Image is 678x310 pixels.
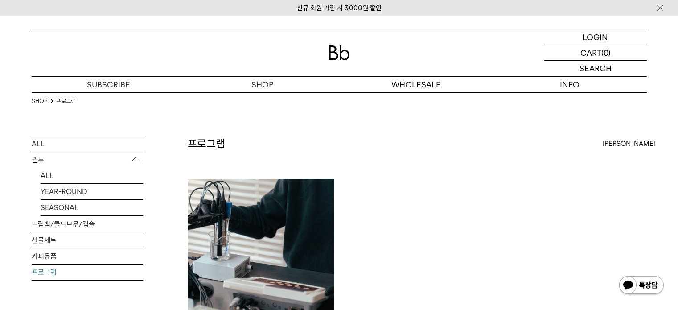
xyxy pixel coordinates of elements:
p: WHOLESALE [339,77,493,92]
p: 원두 [32,152,143,168]
img: 로고 [329,45,350,60]
a: 커피용품 [32,248,143,264]
a: SUBSCRIBE [32,77,185,92]
a: CART (0) [544,45,647,61]
a: LOGIN [544,29,647,45]
p: (0) [601,45,611,60]
a: 프로그램 [32,265,143,280]
a: SEASONAL [41,200,143,215]
img: 카카오톡 채널 1:1 채팅 버튼 [618,275,665,297]
p: CART [580,45,601,60]
h2: 프로그램 [188,136,225,151]
a: 신규 회원 가입 시 3,000원 할인 [297,4,382,12]
a: YEAR-ROUND [41,184,143,199]
a: ALL [32,136,143,152]
a: 선물세트 [32,232,143,248]
a: 프로그램 [56,97,76,106]
span: [PERSON_NAME] [602,138,656,149]
a: ALL [41,168,143,183]
a: SHOP [32,97,47,106]
p: SEARCH [579,61,612,76]
a: SHOP [185,77,339,92]
a: 드립백/콜드브루/캡슐 [32,216,143,232]
p: LOGIN [583,29,608,45]
p: INFO [493,77,647,92]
